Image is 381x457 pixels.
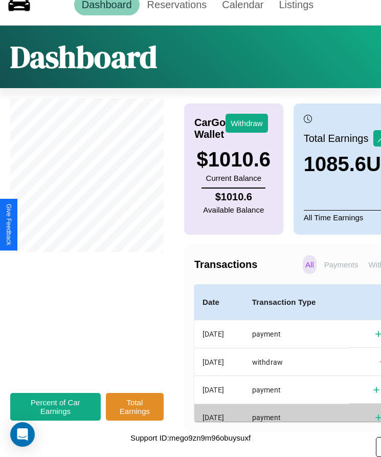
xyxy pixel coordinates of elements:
p: All [303,255,317,274]
h4: Transactions [194,259,300,271]
button: Percent of Car Earnings [10,393,101,421]
button: Withdraw [226,114,268,133]
th: withdraw [244,348,349,376]
h4: Date [203,296,236,308]
h4: CarGo Wallet [194,117,226,140]
h4: $ 1010.6 [203,191,264,203]
h4: Transaction Type [252,296,341,308]
th: payment [244,320,349,348]
button: Total Earnings [106,393,164,421]
th: payment [244,404,349,431]
th: [DATE] [194,348,244,376]
h3: $ 1010.6 [197,148,271,171]
p: Available Balance [203,203,264,217]
p: Support ID: mego9zn9m96obuysuxf [130,431,251,445]
th: [DATE] [194,404,244,431]
th: [DATE] [194,376,244,404]
p: Payments [322,255,361,274]
h1: Dashboard [10,36,157,78]
th: [DATE] [194,320,244,348]
p: Total Earnings [304,129,374,148]
div: Open Intercom Messenger [10,422,35,447]
th: payment [244,376,349,404]
div: Give Feedback [5,204,12,245]
p: Current Balance [197,171,271,185]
